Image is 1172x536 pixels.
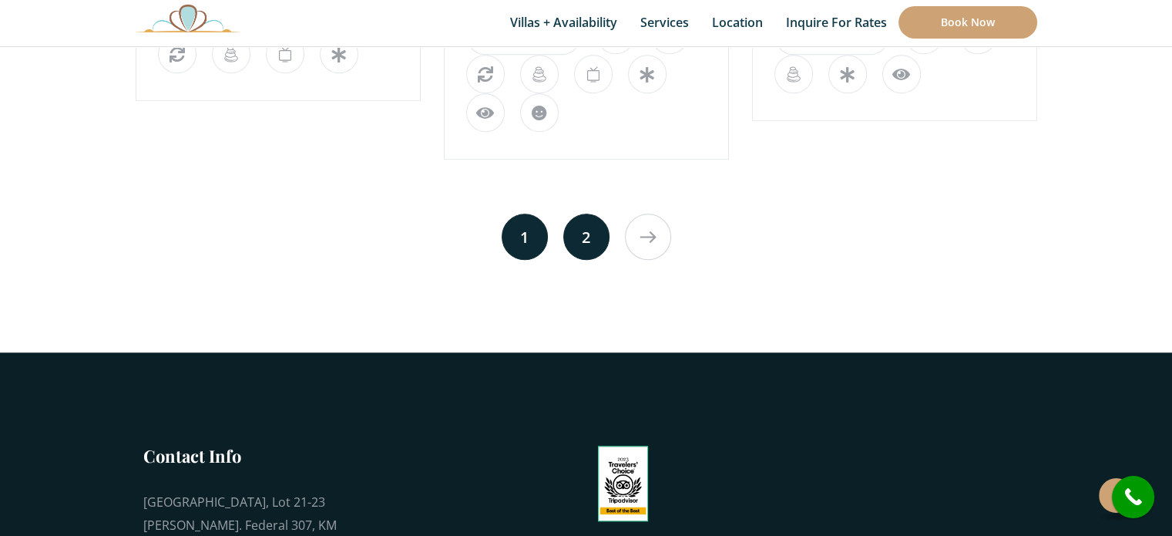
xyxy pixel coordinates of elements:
img: Tripadvisor [598,446,649,521]
i: call [1116,480,1150,514]
a: call [1112,476,1154,518]
span: 1 [502,214,548,260]
a: 2 [563,214,610,260]
a: Book Now [898,6,1037,39]
h3: Contact Info [143,444,344,467]
img: Awesome Logo [136,4,240,32]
